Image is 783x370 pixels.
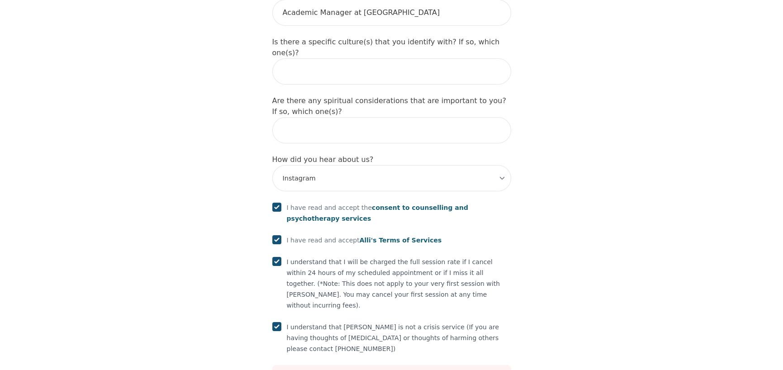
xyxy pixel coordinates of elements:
[272,96,506,116] label: Are there any spiritual considerations that are important to you? If so, which one(s)?
[272,38,500,57] label: Is there a specific culture(s) that you identify with? If so, which one(s)?
[287,256,511,311] p: I understand that I will be charged the full session rate if I cancel within 24 hours of my sched...
[287,202,511,224] p: I have read and accept the
[287,235,442,246] p: I have read and accept
[287,204,468,222] span: consent to counselling and psychotherapy services
[272,155,374,164] label: How did you hear about us?
[287,322,511,354] p: I understand that [PERSON_NAME] is not a crisis service (If you are having thoughts of [MEDICAL_D...
[360,237,442,244] span: Alli's Terms of Services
